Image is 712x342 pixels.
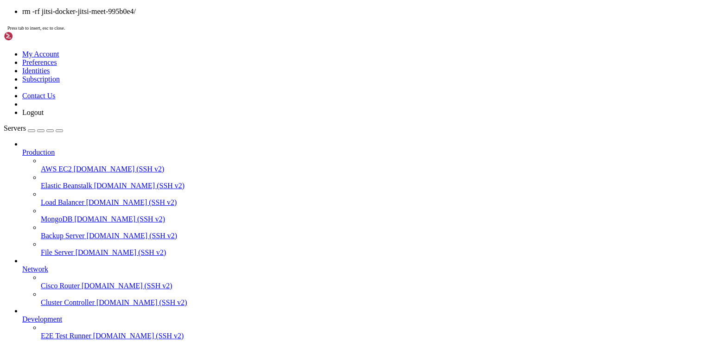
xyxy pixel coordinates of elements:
[41,298,708,307] a: Cluster Controller [DOMAIN_NAME] (SSH v2)
[41,182,708,190] a: Elastic Beanstalk [DOMAIN_NAME] (SSH v2)
[87,232,178,240] span: [DOMAIN_NAME] (SSH v2)
[4,209,591,216] x-row: [root@C20250922116305 jitsi-docker-jitsi-meet-995b0e4]# docker ps -a
[22,265,708,273] a: Network
[4,153,591,161] x-row: Container jitsi-docker-jitsi-meet-995b0e4-jicofo-1
[41,290,708,307] li: Cluster Controller [DOMAIN_NAME] (SSH v2)
[4,124,26,132] span: Servers
[4,106,591,114] x-row: [root@C20250922116305 www]# cd jitsi-docker-jitsi-meet-995b0e4
[22,315,708,323] a: Development
[22,50,59,58] a: My Account
[22,140,708,257] li: Production
[22,75,60,83] a: Subscription
[4,19,591,27] x-row: Last failed login: [DATE] from [TECHNICAL_ID] on ssh:notty
[527,153,541,161] span: 5.9s
[22,67,50,75] a: Identities
[41,190,708,207] li: Load Balancer [DOMAIN_NAME] (SSH v2)
[22,265,48,273] span: Network
[4,224,591,232] x-row: [root@C20250922116305 jitsi-docker-jitsi-meet-995b0e4]# ..
[185,146,211,153] span: Removed
[4,193,591,201] x-row: [root@C20250922116305 jitsi-docker-jitsi-meet-995b0e4]# docker ps
[96,298,187,306] span: [DOMAIN_NAME] (SSH v2)
[41,173,708,190] li: Elastic Beanstalk [DOMAIN_NAME] (SSH v2)
[4,67,591,75] x-row: [root@C20250922116305 www]# ls
[7,25,65,31] span: Press tab to insert, esc to close.
[22,307,708,340] li: Development
[4,98,591,106] x-row: [root@C20250922116305 www]# ^C
[515,146,530,153] span: 3.6s
[4,32,57,41] img: Shellngn
[74,215,165,223] span: [DOMAIN_NAME] (SSH v2)
[4,232,591,240] x-row: -bash: ..: command not found
[74,165,165,173] span: [DOMAIN_NAME] (SSH v2)
[89,75,204,82] span: jitsi-docker-jitsi-meet-995b0e4
[41,215,708,223] a: MongoDB [DOMAIN_NAME] (SSH v2)
[41,282,80,290] span: Cisco Router
[7,169,11,177] span: ✔
[41,198,84,206] span: Load Balancer
[4,240,591,248] x-row: [root@C20250922116305 jitsi-docker-jitsi-meet-995b0e4]# cd ..
[4,59,591,67] x-row: [root@C20250922116305 ~]# cd /www
[4,130,591,138] x-row: [root@C20250922116305 jitsi-docker-jitsi-meet-995b0e4]# docker compose down -v
[7,153,11,161] span: ✔
[4,216,591,224] x-row: CONTAINER ID IMAGE COMMAND CREATED STATUS PORTS NAMES
[41,248,708,257] a: File Server [DOMAIN_NAME] (SSH v2)
[41,157,708,173] li: AWS EC2 [DOMAIN_NAME] (SSH v2)
[4,248,591,256] x-row: [root@C20250922116305 www]# rm -rf
[527,177,541,184] span: 0.1s
[41,323,708,340] li: E2E Test Runner [DOMAIN_NAME] (SSH v2)
[22,108,44,116] a: Logout
[4,4,591,12] x-row: Activate the web console with: systemctl enable --now cockpit.socket
[4,51,591,59] x-row: [root@C20250922116305 ~]# ^C
[76,248,166,256] span: [DOMAIN_NAME] (SSH v2)
[4,177,591,185] x-row: Network jitsi-docker-jitsi-meet-995b0e4_meet.jitsi
[4,114,591,122] x-row: [root@C20250922116305 jitsi-docker-jitsi-meet-995b0e4]# docker compose down^C
[4,122,591,130] x-row: [root@C20250922116305 jitsi-docker-jitsi-meet-995b0e4]# ^C
[41,198,708,207] a: Load Balancer [DOMAIN_NAME] (SSH v2)
[41,248,74,256] span: File Server
[185,161,211,169] span: Removed
[93,332,184,340] span: [DOMAIN_NAME] (SSH v2)
[22,58,57,66] a: Preferences
[4,161,591,169] x-row: Container jitsi-docker-jitsi-meet-995b0e4-jvb-1
[41,240,708,257] li: File Server [DOMAIN_NAME] (SSH v2)
[4,90,591,98] x-row: -bash: cd: jjitsi-docker-jitsi-meet-995b0e4/: No such file or directory
[41,232,708,240] a: Backup Server [DOMAIN_NAME] (SSH v2)
[4,138,59,145] span: [+] Running 5/5
[41,165,72,173] span: AWS EC2
[22,7,708,16] li: rm -rf jitsi-docker-jitsi-meet-995b0e4/
[22,92,56,100] a: Contact Us
[200,169,226,177] span: Removed
[140,248,144,256] div: (35, 31)
[4,146,591,153] x-row: Container jitsi-docker-jitsi-meet-995b0e4-web-1
[4,43,591,51] x-row: [root@C20250922116305 ~]# cd /www/www^C
[4,124,63,132] a: Servers
[22,257,708,307] li: Network
[82,282,172,290] span: [DOMAIN_NAME] (SSH v2)
[4,185,591,193] x-row: [root@C20250922116305 jitsi-docker-jitsi-meet-995b0e4]# rm -rf ~/.jitsi-meet-cfg
[41,332,91,340] span: E2E Test Runner
[7,146,11,153] span: ✔
[22,315,62,323] span: Development
[41,273,708,290] li: Cisco Router [DOMAIN_NAME] (SSH v2)
[530,169,545,177] span: 3.6s
[41,207,708,223] li: MongoDB [DOMAIN_NAME] (SSH v2)
[4,201,591,209] x-row: CONTAINER ID IMAGE COMMAND CREATED STATUS PORTS NAMES
[41,223,708,240] li: Backup Server [DOMAIN_NAME] (SSH v2)
[4,169,591,177] x-row: Container jitsi-docker-jitsi-meet-995b0e4-prosody-1
[197,177,222,184] span: Removed
[41,215,72,223] span: MongoDB
[515,161,530,169] span: 4.0s
[4,27,591,35] x-row: There were 2 failed login attempts since the last successful login.
[41,165,708,173] a: AWS EC2 [DOMAIN_NAME] (SSH v2)
[4,82,591,90] x-row: [root@C20250922116305 www]# cd jjitsi-docker-jitsi-meet-995b0e4/
[22,148,55,156] span: Production
[4,35,591,43] x-row: Last login: [DATE] from [TECHNICAL_ID]
[7,177,11,184] span: ✔
[41,232,85,240] span: Backup Server
[22,148,708,157] a: Production
[7,161,11,169] span: ✔
[41,298,95,306] span: Cluster Controller
[41,182,92,190] span: Elastic Beanstalk
[197,153,222,161] span: Removed
[4,75,82,82] span: docker-jitsi-meet.zip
